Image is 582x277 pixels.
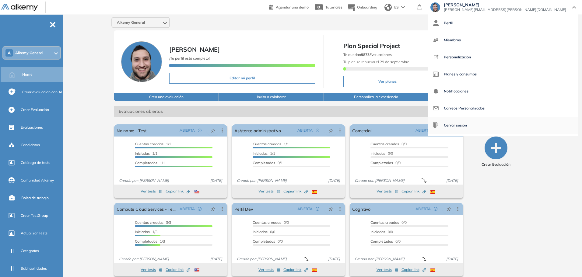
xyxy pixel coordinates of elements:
[166,189,190,194] span: Copiar link
[258,266,280,273] button: Ver tests
[401,6,405,9] img: arrow
[434,207,437,211] span: check-circle
[379,60,409,64] b: 29 de septiembre
[370,151,385,156] span: Iniciadas
[135,151,150,156] span: Iniciadas
[433,122,439,128] img: icon
[361,52,370,57] b: 9873
[195,268,199,272] img: USA
[211,128,215,133] span: pushpin
[253,161,283,165] span: 0/1
[370,151,393,156] span: 0/0
[219,93,324,101] button: Invita a colaborar
[352,124,371,137] a: Comercial
[117,256,171,262] span: Creado por: [PERSON_NAME]
[208,256,225,262] span: [DATE]
[206,126,220,135] button: pushpin
[324,93,429,101] button: Personaliza la experiencia
[114,93,219,101] button: Crea una evaluación
[21,125,43,130] span: Evaluaciones
[253,142,289,146] span: 1/1
[482,137,510,167] button: Crear Evaluación
[433,54,439,60] img: icon
[283,188,308,195] button: Copiar link
[21,107,49,113] span: Crear Evaluación
[370,161,401,165] span: 0/0
[135,220,163,225] span: Cuentas creadas
[283,266,308,273] button: Copiar link
[430,190,435,194] img: ESP
[444,33,461,47] span: Miembros
[297,206,313,212] span: ABIERTA
[370,239,393,244] span: Completados
[370,142,399,146] span: Cuentas creadas
[444,84,468,99] span: Notificaciones
[22,89,62,95] span: Crear evaluacion con AI
[433,105,439,111] img: icon
[444,101,485,116] span: Correos Personalizados
[253,151,268,156] span: Iniciadas
[253,230,268,234] span: Iniciadas
[234,178,289,183] span: Creado por: [PERSON_NAME]
[377,188,398,195] button: Ver tests
[316,207,319,211] span: check-circle
[253,142,281,146] span: Cuentas creadas
[433,16,573,30] a: Perfil
[180,128,195,133] span: ABIERTA
[433,50,573,64] a: Personalización
[370,239,401,244] span: 0/0
[347,1,377,14] button: Onboarding
[377,266,398,273] button: Ver tests
[135,220,171,225] span: 3/3
[430,268,435,272] img: ESP
[208,178,225,183] span: [DATE]
[324,126,338,135] button: pushpin
[117,203,177,215] a: Compute Cloud Services - Test Farid
[444,256,461,262] span: [DATE]
[169,46,220,53] span: [PERSON_NAME]
[135,142,163,146] span: Cuentas creadas
[169,56,210,61] span: ¡Tu perfil está completo!
[324,204,338,214] button: pushpin
[370,230,385,234] span: Iniciadas
[135,239,157,244] span: Completados
[21,142,40,148] span: Candidatos
[447,206,451,211] span: pushpin
[166,188,190,195] button: Copiar link
[325,5,342,9] span: Tutoriales
[253,239,283,244] span: 0/0
[21,248,39,254] span: Categorías
[253,239,275,244] span: Completados
[343,52,392,57] span: Te quedan Evaluaciones
[343,41,525,50] span: Plan Special Project
[21,266,47,271] span: Subhabilidades
[114,106,429,117] span: Evaluaciones abiertas
[253,220,289,225] span: 0/0
[166,267,190,272] span: Copiar link
[444,7,566,12] span: [PERSON_NAME][EMAIL_ADDRESS][PERSON_NAME][DOMAIN_NAME]
[329,128,333,133] span: pushpin
[401,267,426,272] span: Copiar link
[21,195,49,201] span: Bolsa de trabajo
[253,161,275,165] span: Completados
[329,206,333,211] span: pushpin
[401,189,426,194] span: Copiar link
[135,161,157,165] span: Completados
[135,151,157,156] span: 1/1
[357,5,377,9] span: Onboarding
[166,266,190,273] button: Copiar link
[394,5,399,10] span: ES
[297,128,313,133] span: ABIERTA
[482,162,510,167] span: Crear Evaluación
[234,256,289,262] span: Creado por: [PERSON_NAME]
[370,230,393,234] span: 0/0
[352,178,407,183] span: Creado por: [PERSON_NAME]
[316,129,319,132] span: check-circle
[276,5,309,9] span: Agendar una demo
[253,220,281,225] span: Cuentas creadas
[401,188,426,195] button: Copiar link
[21,213,48,218] span: Crear TestGroup
[401,266,426,273] button: Copiar link
[258,188,280,195] button: Ver tests
[141,188,163,195] button: Ver tests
